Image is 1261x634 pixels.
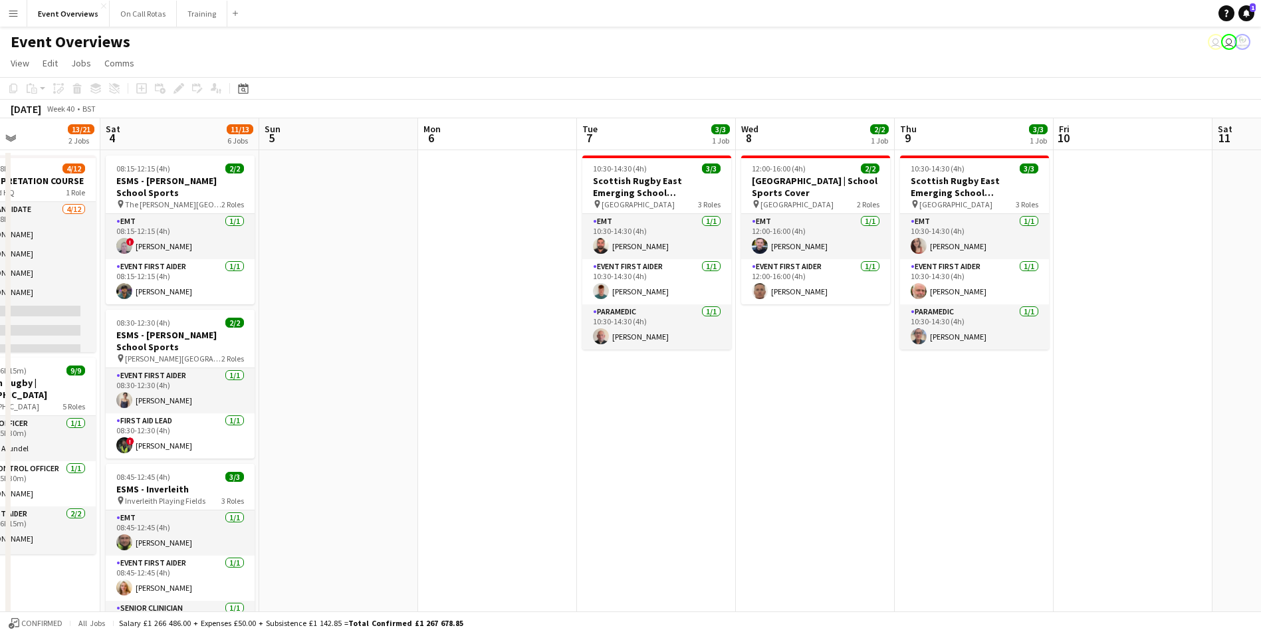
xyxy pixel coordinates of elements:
[82,104,96,114] div: BST
[110,1,177,27] button: On Call Rotas
[104,57,134,69] span: Comms
[5,54,35,72] a: View
[43,57,58,69] span: Edit
[1221,34,1237,50] app-user-avatar: Operations Team
[11,32,130,52] h1: Event Overviews
[76,618,108,628] span: All jobs
[21,619,62,628] span: Confirmed
[1234,34,1250,50] app-user-avatar: Operations Manager
[11,57,29,69] span: View
[1238,5,1254,21] a: 1
[44,104,77,114] span: Week 40
[11,102,41,116] div: [DATE]
[119,618,463,628] div: Salary £1 266 486.00 + Expenses £50.00 + Subsistence £1 142.85 =
[66,54,96,72] a: Jobs
[37,54,63,72] a: Edit
[27,1,110,27] button: Event Overviews
[99,54,140,72] a: Comms
[1250,3,1256,12] span: 1
[71,57,91,69] span: Jobs
[1208,34,1224,50] app-user-avatar: Operations Team
[348,618,463,628] span: Total Confirmed £1 267 678.85
[7,616,64,631] button: Confirmed
[177,1,227,27] button: Training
